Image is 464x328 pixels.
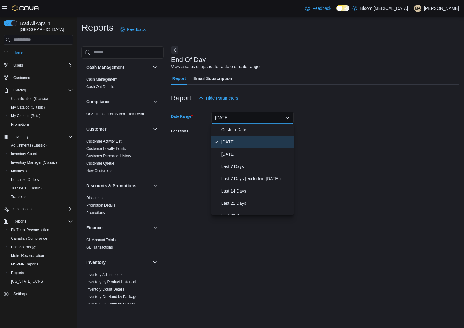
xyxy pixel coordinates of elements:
button: Finance [152,224,159,231]
a: OCS Transaction Submission Details [86,112,147,116]
span: Last 21 Days [221,200,291,207]
span: Inventory [11,133,73,140]
a: Inventory Count [9,150,39,158]
span: BioTrack Reconciliation [11,227,49,232]
p: Bloom [MEDICAL_DATA] [360,5,408,12]
a: Manifests [9,167,29,175]
a: GL Transactions [86,245,113,250]
p: | [410,5,412,12]
span: Inventory Manager (Classic) [9,159,73,166]
button: Discounts & Promotions [86,183,150,189]
button: Compliance [86,99,150,105]
div: Compliance [81,110,164,120]
span: Settings [11,290,73,298]
a: Promotions [86,211,105,215]
span: Operations [13,207,32,212]
h3: Finance [86,225,103,231]
span: Metrc Reconciliation [11,253,44,258]
a: Customer Purchase History [86,154,131,158]
span: Catalog [13,88,26,93]
button: Canadian Compliance [6,234,75,243]
a: Feedback [117,23,148,36]
button: Inventory Count [6,150,75,158]
span: Metrc Reconciliation [9,252,73,259]
a: Inventory On Hand by Product [86,302,136,306]
span: Home [11,49,73,57]
span: Reports [11,218,73,225]
button: Transfers (Classic) [6,184,75,193]
h3: End Of Day [171,56,206,63]
span: Purchase Orders [11,177,39,182]
span: Dashboards [11,245,36,250]
span: MSPMP Reports [11,262,38,267]
button: MSPMP Reports [6,260,75,269]
button: Inventory [152,259,159,266]
h3: Discounts & Promotions [86,183,136,189]
button: Users [1,61,75,70]
button: Inventory [86,259,150,265]
button: Cash Management [86,64,150,70]
h3: Inventory [86,259,106,265]
button: [DATE] [211,112,294,124]
span: Adjustments (Classic) [9,142,73,149]
span: [DATE] [221,138,291,146]
h3: Cash Management [86,64,124,70]
a: Promotion Details [86,203,115,208]
a: [US_STATE] CCRS [9,278,45,285]
a: Canadian Compliance [9,235,50,242]
span: Report [172,72,186,85]
h3: Customer [86,126,106,132]
h1: Reports [81,21,114,34]
button: Classification (Classic) [6,94,75,103]
span: Adjustments (Classic) [11,143,47,148]
img: Cova [12,5,39,11]
button: Adjustments (Classic) [6,141,75,150]
span: Inventory Count [9,150,73,158]
a: Transfers [9,193,29,200]
a: Classification (Classic) [9,95,51,102]
span: Promotions [9,121,73,128]
div: Customer [81,138,164,177]
button: Customer [86,126,150,132]
span: [US_STATE] CCRS [11,279,43,284]
a: Feedback [303,2,334,14]
span: [DATE] [221,151,291,158]
a: Purchase Orders [9,176,41,183]
span: Reports [13,219,26,224]
span: Classification (Classic) [11,96,48,101]
h3: Report [171,94,191,102]
span: Load All Apps in [GEOGRAPHIC_DATA] [17,20,73,32]
a: Promotions [9,121,32,128]
div: Finance [81,236,164,254]
span: My Catalog (Beta) [11,113,41,118]
button: Customers [1,73,75,82]
a: Customer Activity List [86,139,122,143]
span: Purchase Orders [9,176,73,183]
button: Compliance [152,98,159,105]
span: Hide Parameters [206,95,238,101]
button: Reports [1,217,75,226]
a: Inventory by Product Historical [86,280,136,284]
span: Manifests [11,169,27,174]
button: My Catalog (Classic) [6,103,75,112]
a: Customers [11,74,34,82]
span: Transfers [9,193,73,200]
h3: Compliance [86,99,110,105]
button: Customer [152,125,159,133]
button: Inventory Manager (Classic) [6,158,75,167]
span: Inventory Count [11,151,37,156]
label: Locations [171,129,189,134]
a: Cash Management [86,77,117,82]
button: Operations [11,205,34,213]
button: Metrc Reconciliation [6,251,75,260]
a: Inventory Count Details [86,287,125,292]
span: BioTrack Reconciliation [9,226,73,234]
span: Transfers (Classic) [9,185,73,192]
button: Catalog [1,86,75,94]
span: Last 30 Days [221,212,291,219]
span: Custom Date [221,126,291,133]
button: [US_STATE] CCRS [6,277,75,286]
span: Email Subscription [193,72,232,85]
a: My Catalog (Classic) [9,104,47,111]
